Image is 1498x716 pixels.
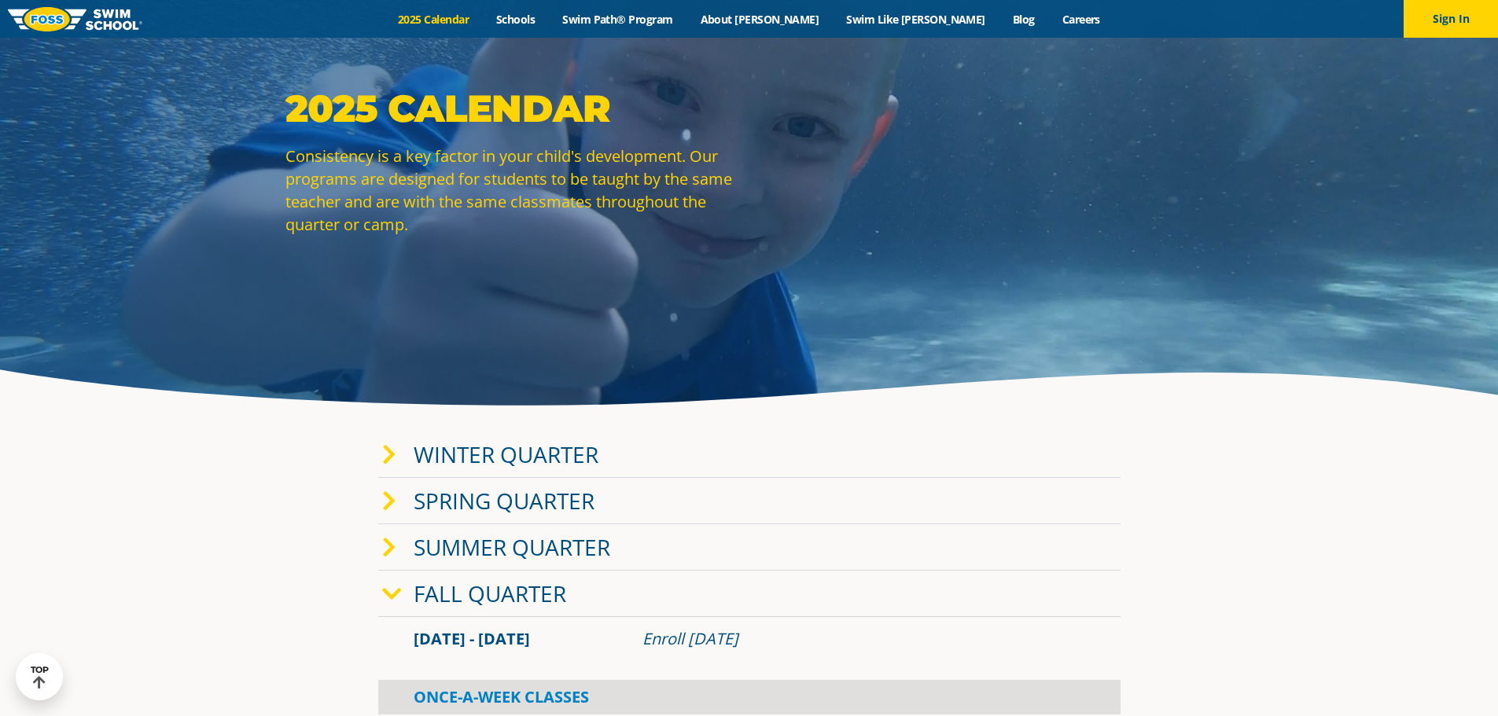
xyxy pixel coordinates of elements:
a: Swim Like [PERSON_NAME] [833,12,999,27]
a: About [PERSON_NAME] [686,12,833,27]
div: TOP [31,665,49,689]
div: Once-A-Week Classes [378,680,1121,714]
img: FOSS Swim School Logo [8,7,142,31]
strong: 2025 Calendar [285,86,610,131]
a: Careers [1048,12,1113,27]
a: Swim Path® Program [549,12,686,27]
a: Blog [999,12,1048,27]
a: Spring Quarter [414,486,594,516]
a: 2025 Calendar [385,12,483,27]
a: Schools [483,12,549,27]
a: Fall Quarter [414,578,566,608]
a: Winter Quarter [414,439,598,469]
p: Consistency is a key factor in your child's development. Our programs are designed for students t... [285,145,742,236]
span: [DATE] - [DATE] [414,628,530,649]
div: Enroll [DATE] [642,628,1085,650]
a: Summer Quarter [414,532,610,562]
